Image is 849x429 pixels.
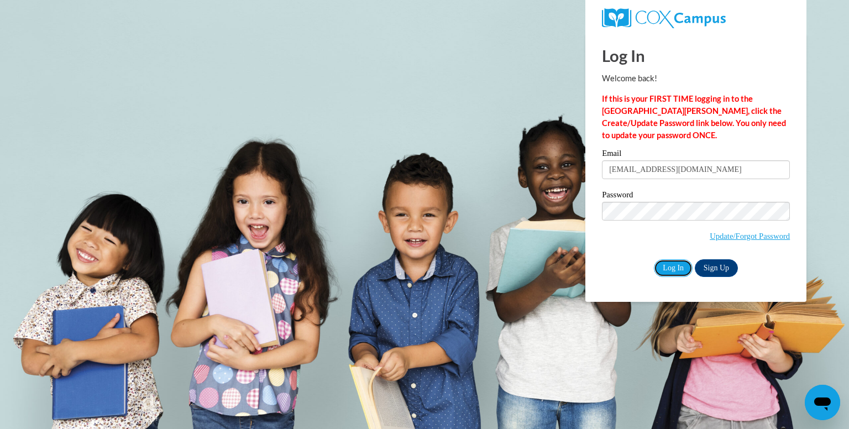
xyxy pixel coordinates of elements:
[602,191,790,202] label: Password
[695,259,738,277] a: Sign Up
[602,72,790,85] p: Welcome back!
[805,385,840,420] iframe: Button to launch messaging window
[602,8,790,28] a: COX Campus
[602,94,786,140] strong: If this is your FIRST TIME logging in to the [GEOGRAPHIC_DATA][PERSON_NAME], click the Create/Upd...
[654,259,693,277] input: Log In
[602,8,726,28] img: COX Campus
[602,149,790,160] label: Email
[602,44,790,67] h1: Log In
[710,232,790,240] a: Update/Forgot Password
